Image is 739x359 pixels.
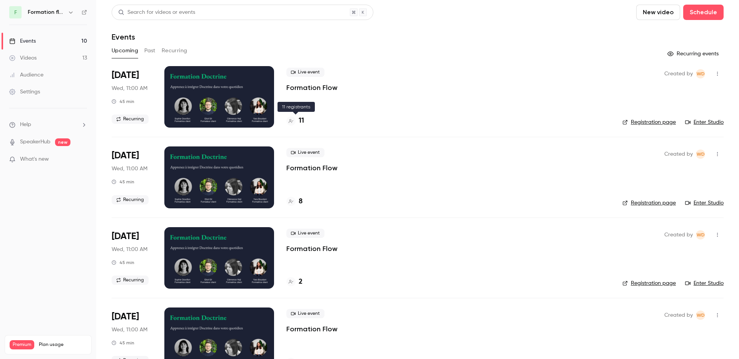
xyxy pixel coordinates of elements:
div: 45 min [112,259,134,266]
span: Help [20,121,31,129]
a: 11 [286,116,304,126]
span: Created by [664,311,693,320]
span: Live event [286,148,324,157]
span: Webinar Doctrine [696,311,705,320]
div: Videos [9,54,37,62]
span: Webinar Doctrine [696,69,705,78]
a: Registration page [622,199,676,207]
button: New video [636,5,680,20]
a: Enter Studio [685,118,724,126]
div: 45 min [112,179,134,185]
a: 8 [286,196,303,207]
a: Registration page [622,279,676,287]
div: 45 min [112,98,134,105]
button: Recurring [162,45,187,57]
span: Created by [664,230,693,239]
button: Upcoming [112,45,138,57]
a: Formation Flow [286,244,338,253]
span: Webinar Doctrine [696,150,705,159]
span: WD [697,311,705,320]
a: Formation Flow [286,163,338,173]
div: Search for videos or events [118,8,195,17]
span: Wed, 11:00 AM [112,85,147,92]
span: Created by [664,69,693,78]
span: Recurring [112,276,149,285]
span: WD [697,69,705,78]
a: Formation Flow [286,324,338,334]
a: Enter Studio [685,279,724,287]
span: [DATE] [112,230,139,243]
span: Live event [286,229,324,238]
span: Webinar Doctrine [696,230,705,239]
iframe: Noticeable Trigger [78,156,87,163]
span: [DATE] [112,311,139,323]
span: F [14,8,17,17]
h4: 11 [299,116,304,126]
span: WD [697,150,705,159]
h4: 2 [299,277,303,287]
span: [DATE] [112,150,139,162]
a: SpeakerHub [20,138,50,146]
span: Plan usage [39,342,87,348]
h1: Events [112,32,135,42]
button: Past [144,45,155,57]
div: Oct 15 Wed, 11:00 AM (Europe/Paris) [112,66,152,128]
div: Oct 29 Wed, 11:00 AM (Europe/Paris) [112,227,152,289]
span: Created by [664,150,693,159]
h4: 8 [299,196,303,207]
li: help-dropdown-opener [9,121,87,129]
a: Enter Studio [685,199,724,207]
span: Recurring [112,115,149,124]
div: Settings [9,88,40,96]
a: Formation Flow [286,83,338,92]
button: Recurring events [664,48,724,60]
span: Wed, 11:00 AM [112,326,147,334]
span: Live event [286,309,324,318]
span: Live event [286,68,324,77]
button: Schedule [683,5,724,20]
div: Audience [9,71,43,79]
a: Registration page [622,118,676,126]
span: Wed, 11:00 AM [112,165,147,173]
div: Oct 22 Wed, 11:00 AM (Europe/Paris) [112,146,152,208]
div: 45 min [112,340,134,346]
span: Wed, 11:00 AM [112,246,147,253]
span: What's new [20,155,49,163]
a: 2 [286,277,303,287]
h6: Formation flow [28,8,65,16]
span: WD [697,230,705,239]
div: Events [9,37,36,45]
span: Recurring [112,195,149,204]
span: [DATE] [112,69,139,81]
span: new [55,138,70,146]
span: Premium [10,340,34,349]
